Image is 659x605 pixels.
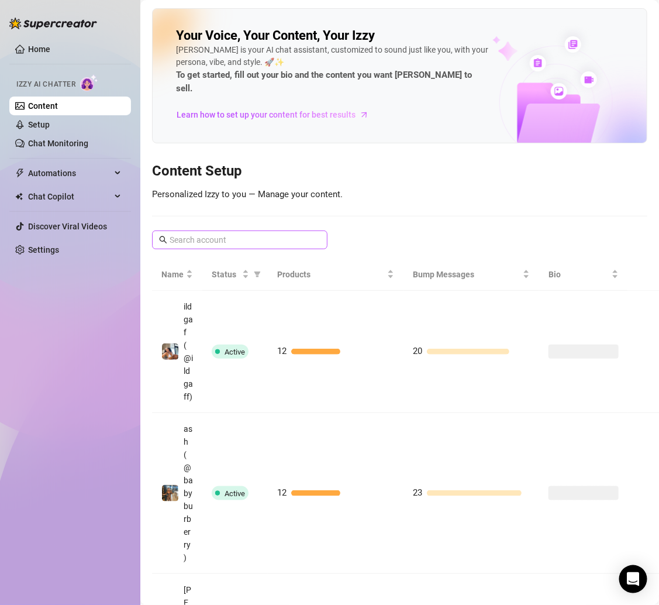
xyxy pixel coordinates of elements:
[152,162,647,181] h3: Content Setup
[170,233,311,246] input: Search account
[403,259,539,291] th: Bump Messages
[225,348,245,356] span: Active
[225,489,245,498] span: Active
[176,70,472,94] strong: To get started, fill out your bio and the content you want [PERSON_NAME] to sell.
[28,245,59,255] a: Settings
[9,18,97,29] img: logo-BBDzfeDw.svg
[162,343,178,360] img: ildgaf (@ildgaff)
[15,192,23,201] img: Chat Copilot
[28,44,50,54] a: Home
[159,236,167,244] span: search
[413,268,520,281] span: Bump Messages
[212,268,240,281] span: Status
[251,266,263,283] span: filter
[162,485,178,501] img: ash (@babyburberry)
[413,487,422,498] span: 23
[548,268,609,281] span: Bio
[28,222,107,231] a: Discover Viral Videos
[177,108,356,121] span: Learn how to set up your content for best results
[176,44,489,96] div: [PERSON_NAME] is your AI chat assistant, customized to sound just like you, with your persona, vi...
[268,259,403,291] th: Products
[184,424,193,562] span: ash (@babyburberry)
[277,346,287,356] span: 12
[184,302,193,401] span: ildgaf (@ildgaff)
[202,259,268,291] th: Status
[277,268,385,281] span: Products
[358,109,370,121] span: arrow-right
[15,169,25,178] span: thunderbolt
[277,487,287,498] span: 12
[176,27,375,44] h2: Your Voice, Your Content, Your Izzy
[465,23,647,143] img: ai-chatter-content-library-cLFOSyPT.png
[176,105,378,124] a: Learn how to set up your content for best results
[161,268,184,281] span: Name
[16,79,75,90] span: Izzy AI Chatter
[619,565,647,593] div: Open Intercom Messenger
[254,271,261,278] span: filter
[28,101,58,111] a: Content
[80,74,98,91] img: AI Chatter
[28,139,88,148] a: Chat Monitoring
[28,164,111,183] span: Automations
[28,187,111,206] span: Chat Copilot
[413,346,422,356] span: 20
[152,189,343,200] span: Personalized Izzy to you — Manage your content.
[28,120,50,129] a: Setup
[539,259,628,291] th: Bio
[152,259,202,291] th: Name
